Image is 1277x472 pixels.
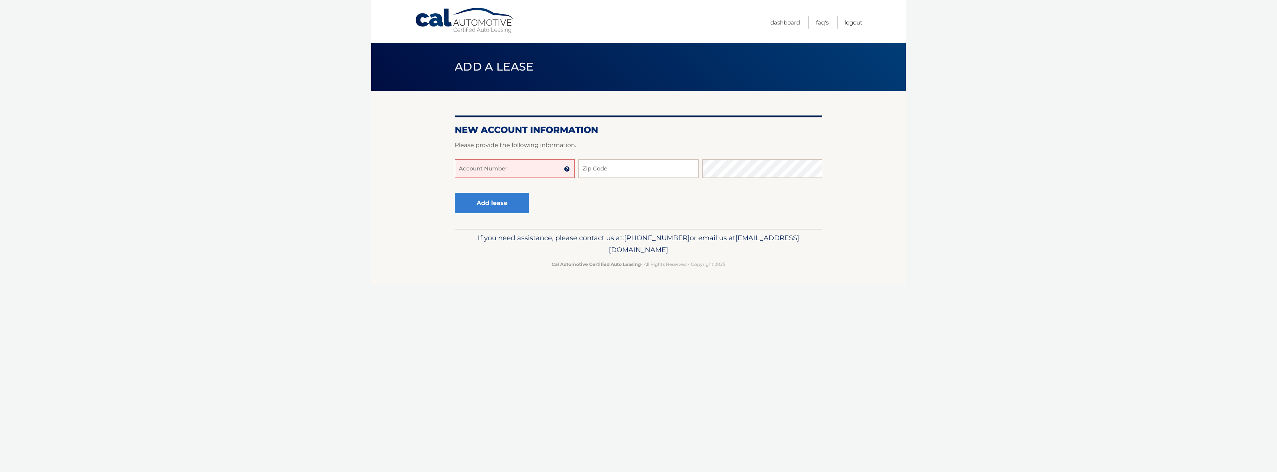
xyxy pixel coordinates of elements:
span: Add a lease [455,60,534,74]
strong: Cal Automotive Certified Auto Leasing [552,261,641,267]
a: FAQ's [816,16,829,29]
p: - All Rights Reserved - Copyright 2025 [460,260,817,268]
button: Add lease [455,193,529,213]
input: Account Number [455,159,575,178]
p: If you need assistance, please contact us at: or email us at [460,232,817,256]
img: tooltip.svg [564,166,570,172]
a: Logout [845,16,862,29]
p: Please provide the following information. [455,140,822,150]
span: [EMAIL_ADDRESS][DOMAIN_NAME] [609,234,799,254]
a: Cal Automotive [415,7,515,34]
h2: New Account Information [455,124,822,136]
span: [PHONE_NUMBER] [624,234,690,242]
input: Zip Code [578,159,698,178]
a: Dashboard [770,16,800,29]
